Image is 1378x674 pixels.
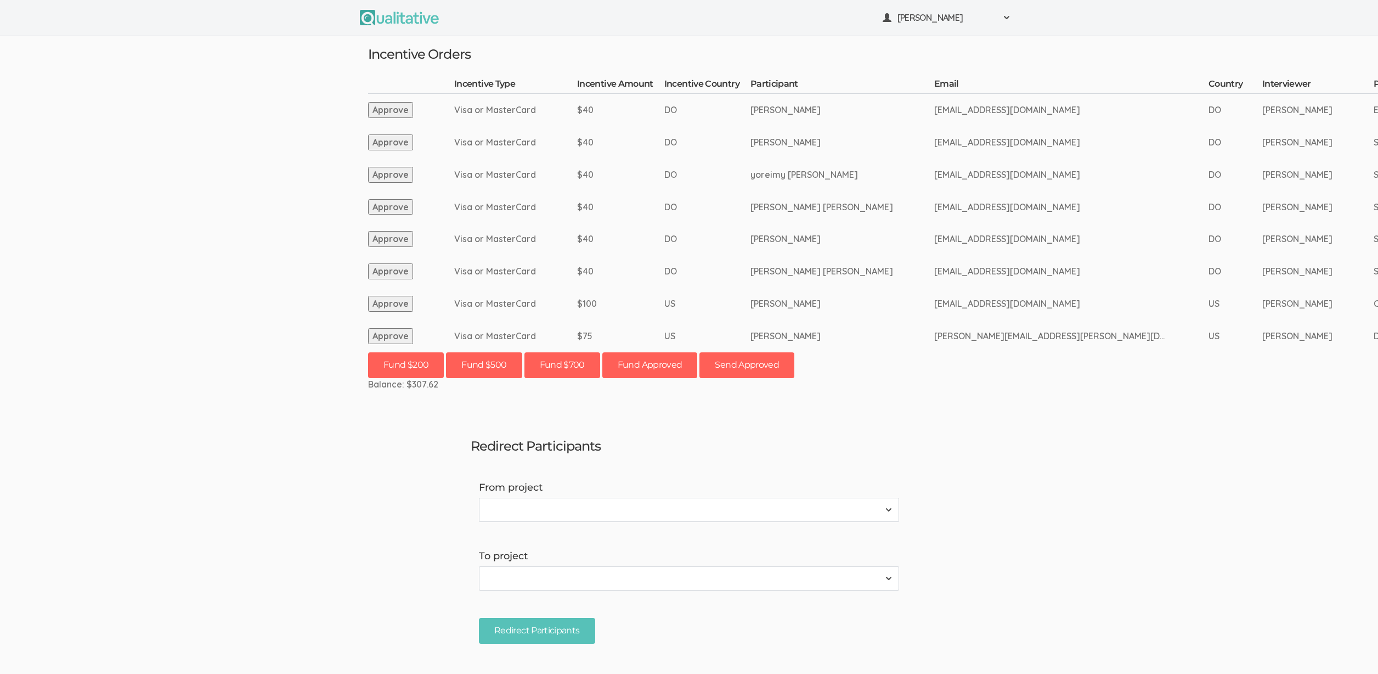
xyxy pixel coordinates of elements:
[454,94,577,126] td: Visa or MasterCard
[1262,223,1374,255] td: [PERSON_NAME]
[602,352,698,378] button: Fund Approved
[454,320,577,352] td: Visa or MasterCard
[1208,191,1262,223] td: DO
[368,231,413,247] button: Approve
[368,167,413,183] button: Approve
[368,328,413,344] button: Approve
[577,288,664,320] td: $100
[664,223,750,255] td: DO
[664,78,750,93] th: Incentive Country
[664,191,750,223] td: DO
[368,199,413,215] button: Approve
[1262,126,1374,159] td: [PERSON_NAME]
[1262,191,1374,223] td: [PERSON_NAME]
[664,126,750,159] td: DO
[876,5,1018,30] button: [PERSON_NAME]
[577,94,664,126] td: $40
[699,352,794,378] button: Send Approved
[479,618,595,644] input: Redirect Participants
[934,159,1208,191] td: [EMAIL_ADDRESS][DOMAIN_NAME]
[1208,78,1262,93] th: Country
[750,223,934,255] td: [PERSON_NAME]
[750,191,934,223] td: [PERSON_NAME] [PERSON_NAME]
[577,126,664,159] td: $40
[1208,126,1262,159] td: DO
[577,159,664,191] td: $40
[454,126,577,159] td: Visa or MasterCard
[1323,621,1378,674] iframe: Chat Widget
[1208,94,1262,126] td: DO
[934,126,1208,159] td: [EMAIL_ADDRESS][DOMAIN_NAME]
[934,94,1208,126] td: [EMAIL_ADDRESS][DOMAIN_NAME]
[577,255,664,288] td: $40
[750,159,934,191] td: yoreimy [PERSON_NAME]
[471,439,907,453] h3: Redirect Participants
[897,12,996,24] span: [PERSON_NAME]
[454,191,577,223] td: Visa or MasterCard
[454,223,577,255] td: Visa or MasterCard
[368,47,1010,61] h3: Incentive Orders
[1262,159,1374,191] td: [PERSON_NAME]
[479,549,899,564] label: To project
[934,78,1208,93] th: Email
[368,296,413,312] button: Approve
[1208,320,1262,352] td: US
[934,191,1208,223] td: [EMAIL_ADDRESS][DOMAIN_NAME]
[368,102,413,118] button: Approve
[1262,94,1374,126] td: [PERSON_NAME]
[934,223,1208,255] td: [EMAIL_ADDRESS][DOMAIN_NAME]
[664,320,750,352] td: US
[1262,320,1374,352] td: [PERSON_NAME]
[368,263,413,279] button: Approve
[454,255,577,288] td: Visa or MasterCard
[750,126,934,159] td: [PERSON_NAME]
[524,352,600,378] button: Fund $700
[577,78,664,93] th: Incentive Amount
[577,191,664,223] td: $40
[750,288,934,320] td: [PERSON_NAME]
[1208,159,1262,191] td: DO
[1208,223,1262,255] td: DO
[577,223,664,255] td: $40
[750,78,934,93] th: Participant
[664,288,750,320] td: US
[479,481,899,495] label: From project
[368,378,1010,391] div: Balance: $307.62
[750,94,934,126] td: [PERSON_NAME]
[446,352,522,378] button: Fund $500
[1208,255,1262,288] td: DO
[934,288,1208,320] td: [EMAIL_ADDRESS][DOMAIN_NAME]
[664,94,750,126] td: DO
[934,255,1208,288] td: [EMAIL_ADDRESS][DOMAIN_NAME]
[664,255,750,288] td: DO
[664,159,750,191] td: DO
[360,10,439,25] img: Qualitative
[750,255,934,288] td: [PERSON_NAME] [PERSON_NAME]
[454,159,577,191] td: Visa or MasterCard
[368,134,413,150] button: Approve
[750,320,934,352] td: [PERSON_NAME]
[577,320,664,352] td: $75
[1262,255,1374,288] td: [PERSON_NAME]
[454,78,577,93] th: Incentive Type
[1262,78,1374,93] th: Interviewer
[1262,288,1374,320] td: [PERSON_NAME]
[368,352,444,378] button: Fund $200
[934,320,1208,352] td: [PERSON_NAME][EMAIL_ADDRESS][PERSON_NAME][DOMAIN_NAME]
[454,288,577,320] td: Visa or MasterCard
[1208,288,1262,320] td: US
